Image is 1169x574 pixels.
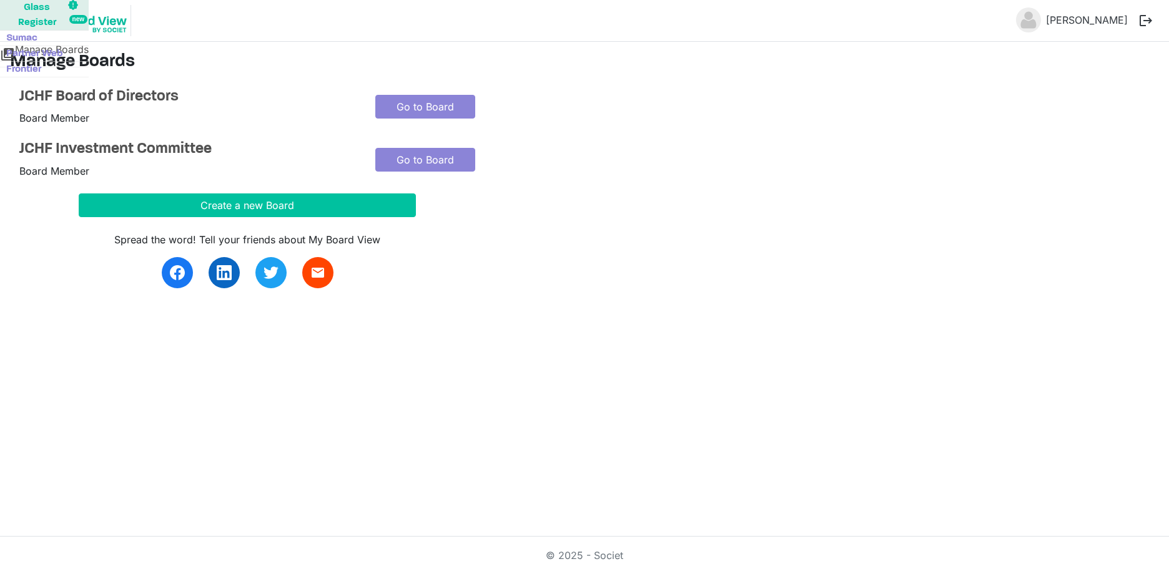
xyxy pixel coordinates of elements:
[69,15,87,24] div: new
[217,265,232,280] img: linkedin.svg
[264,265,279,280] img: twitter.svg
[1133,7,1159,34] button: logout
[10,52,1159,73] h3: Manage Boards
[1041,7,1133,32] a: [PERSON_NAME]
[19,112,89,124] span: Board Member
[310,265,325,280] span: email
[19,165,89,177] span: Board Member
[375,95,475,119] a: Go to Board
[546,549,623,562] a: © 2025 - Societ
[19,88,357,106] a: JCHF Board of Directors
[79,232,416,247] div: Spread the word! Tell your friends about My Board View
[19,140,357,158] a: JCHF Investment Committee
[1016,7,1041,32] img: no-profile-picture.svg
[302,257,333,288] a: email
[375,148,475,172] a: Go to Board
[79,193,416,217] button: Create a new Board
[170,265,185,280] img: facebook.svg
